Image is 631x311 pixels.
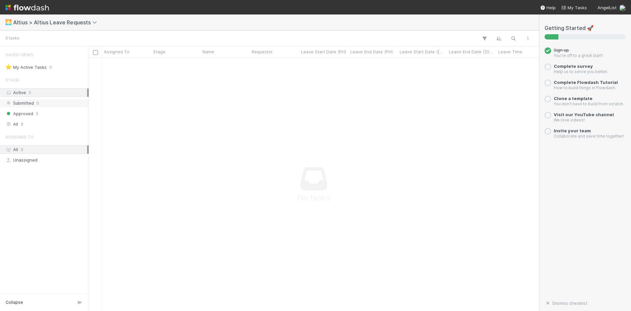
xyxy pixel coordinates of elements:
span: Name [202,48,214,55]
span: Saved Views [5,48,34,61]
span: AngelList [597,5,617,10]
span: 0 [21,120,23,128]
a: My Tasks [561,4,587,11]
small: 0 tasks [5,35,19,41]
span: Collapse [6,299,23,305]
div: Active [5,89,87,97]
span: 0 [29,90,31,95]
a: Clone a template [554,96,593,101]
a: Dismiss checklist [545,300,587,306]
span: Sign up [554,47,569,53]
a: Complete Flowdash Tutorial [554,80,618,85]
a: Complete survey [554,64,593,69]
span: Altius > Altius Leave Requests [13,19,100,26]
div: Help [540,4,556,11]
img: logo-inverted-e16ddd16eac7371096b0.svg [5,2,49,13]
span: 🌅 [5,19,12,25]
span: 0 [49,63,52,71]
span: Requestor [252,48,273,55]
small: You don’t have to build from scratch. [554,101,624,106]
small: Help us to serve you better. [554,69,608,74]
span: Leave End Date ([GEOGRAPHIC_DATA]) [449,48,495,55]
a: Invite your team [554,128,591,133]
span: Leave Time [498,48,522,55]
h5: Getting Started 🚀 [545,25,626,32]
a: Visit our YouTube channel [554,112,614,117]
img: avatar_0c8687a4-28be-40e9-aba5-f69283dcd0e7.png [619,5,626,11]
div: All [5,145,87,154]
span: 0 [36,110,38,118]
small: How to build things in Flowdash. [554,85,616,90]
small: You’re off to a great start! [554,53,603,58]
span: Leave Start Date (PH) [301,48,346,55]
span: 0 [21,147,23,152]
span: Assigned To [104,48,129,55]
span: Approved [5,110,33,118]
small: We love videos! [554,117,585,122]
input: Toggle All Rows Selected [93,50,98,55]
div: Unassigned [5,156,87,164]
span: Stage [153,48,165,55]
span: ⭐ [5,64,12,70]
span: Assigned To [5,130,34,143]
span: My Tasks [561,5,587,10]
small: Collaborate and save time together! [554,134,624,139]
span: Leave End Date (PH) [350,48,393,55]
div: All [5,120,87,128]
span: Leave Start Date ([GEOGRAPHIC_DATA]) [400,48,445,55]
span: 0 [36,99,39,107]
div: My Active Tasks [5,63,47,71]
span: Stage [5,73,19,87]
span: Submitted [5,99,34,107]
